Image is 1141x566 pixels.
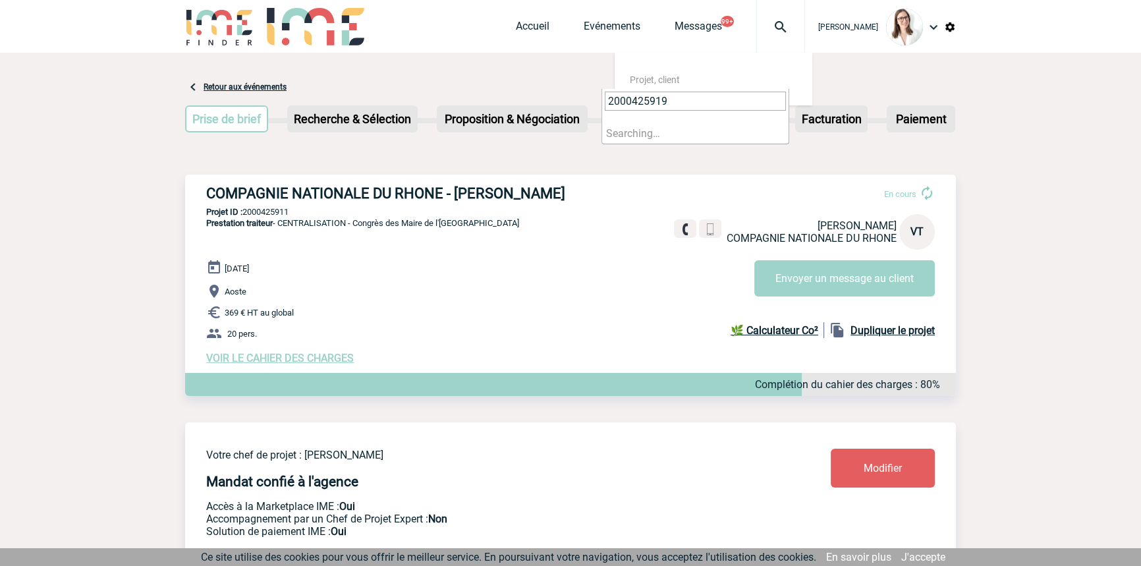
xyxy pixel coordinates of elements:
span: [PERSON_NAME] [818,22,878,32]
b: Oui [339,500,355,513]
b: Projet ID : [206,207,242,217]
li: Searching… [602,123,789,144]
img: file_copy-black-24dp.png [829,322,845,338]
button: 99+ [721,16,734,27]
a: 🌿 Calculateur Co² [731,322,824,338]
p: Paiement [888,107,954,131]
span: [DATE] [225,264,249,273]
a: VOIR LE CAHIER DES CHARGES [206,352,354,364]
span: VT [910,225,924,238]
p: Recherche & Sélection [289,107,416,131]
p: Conformité aux process achat client, Prise en charge de la facturation, Mutualisation de plusieur... [206,525,753,538]
a: Accueil [516,20,549,38]
span: 20 pers. [227,329,257,339]
p: Prise de brief [186,107,267,131]
p: Proposition & Négociation [438,107,586,131]
h4: Mandat confié à l'agence [206,474,358,490]
span: Ce site utilise des cookies pour vous offrir le meilleur service. En poursuivant votre navigation... [201,551,816,563]
p: 2000425911 [185,207,956,217]
img: IME-Finder [185,8,254,45]
b: 🌿 Calculateur Co² [731,324,818,337]
span: Modifier [864,462,902,474]
span: [PERSON_NAME] [818,219,897,232]
a: En savoir plus [826,551,891,563]
b: Non [428,513,447,525]
button: Envoyer un message au client [754,260,935,297]
span: COMPAGNIE NATIONALE DU RHONE [727,232,897,244]
b: Oui [331,525,347,538]
p: Prestation payante [206,513,753,525]
span: - CENTRALISATION - Congrès des Maire de l'[GEOGRAPHIC_DATA] [206,218,519,228]
span: 369 € HT au global [225,308,294,318]
p: Accès à la Marketplace IME : [206,500,753,513]
span: Projet, client [630,74,680,85]
img: fixe.png [679,223,691,235]
a: J'accepte [901,551,945,563]
h3: COMPAGNIE NATIONALE DU RHONE - [PERSON_NAME] [206,185,601,202]
span: Aoste [225,287,246,297]
p: Votre chef de projet : [PERSON_NAME] [206,449,753,461]
a: Messages [675,20,722,38]
span: En cours [884,189,916,199]
a: Retour aux événements [204,82,287,92]
p: Facturation [796,107,867,131]
a: Evénements [584,20,640,38]
img: 122719-0.jpg [886,9,923,45]
b: Dupliquer le projet [850,324,935,337]
span: Prestation traiteur [206,218,273,228]
img: portable.png [704,223,716,235]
